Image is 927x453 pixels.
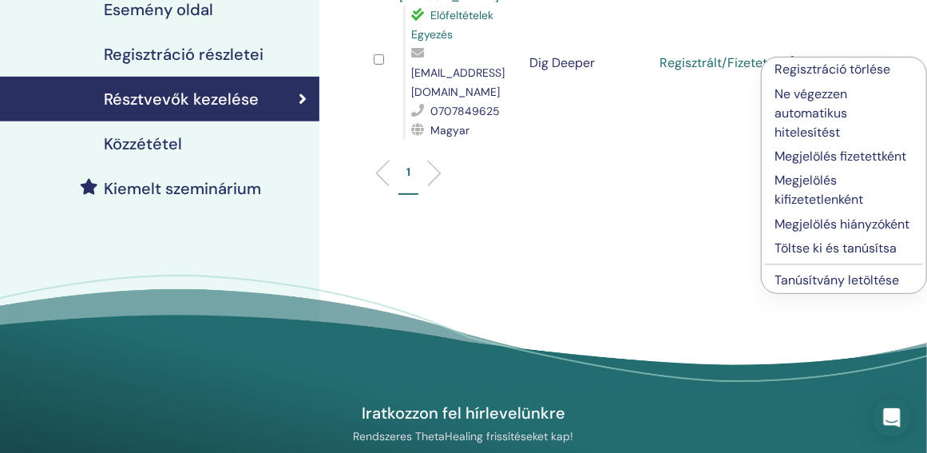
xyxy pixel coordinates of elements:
[104,179,261,198] h4: Kiemelt szeminárium
[412,8,494,42] span: Előfeltételek Egyezés
[774,239,913,258] p: Töltse ki és tanúsítsa
[774,215,913,234] p: Megjelölés hiányzóként
[279,429,648,443] p: Rendszeres ThetaHealing frissítéseket kap!
[774,171,913,209] p: Megjelölés kifizetetlenként
[774,272,899,288] a: Tanúsítvány letöltése
[431,104,501,118] span: 0707849625
[774,85,913,142] p: Ne végezzen automatikus hitelesítést
[279,403,648,423] h4: Iratkozzon fel hírlevelünkre
[774,147,913,166] p: Megjelölés fizetettként
[774,60,913,79] p: Regisztráció törlése
[104,134,182,153] h4: Közzététel
[406,164,410,181] p: 1
[431,123,470,137] span: Magyar
[873,399,911,437] div: Open Intercom Messenger
[104,89,259,109] h4: Résztvevők kezelése
[412,66,505,99] span: [EMAIL_ADDRESS][DOMAIN_NAME]
[104,45,263,64] h4: Regisztráció részletei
